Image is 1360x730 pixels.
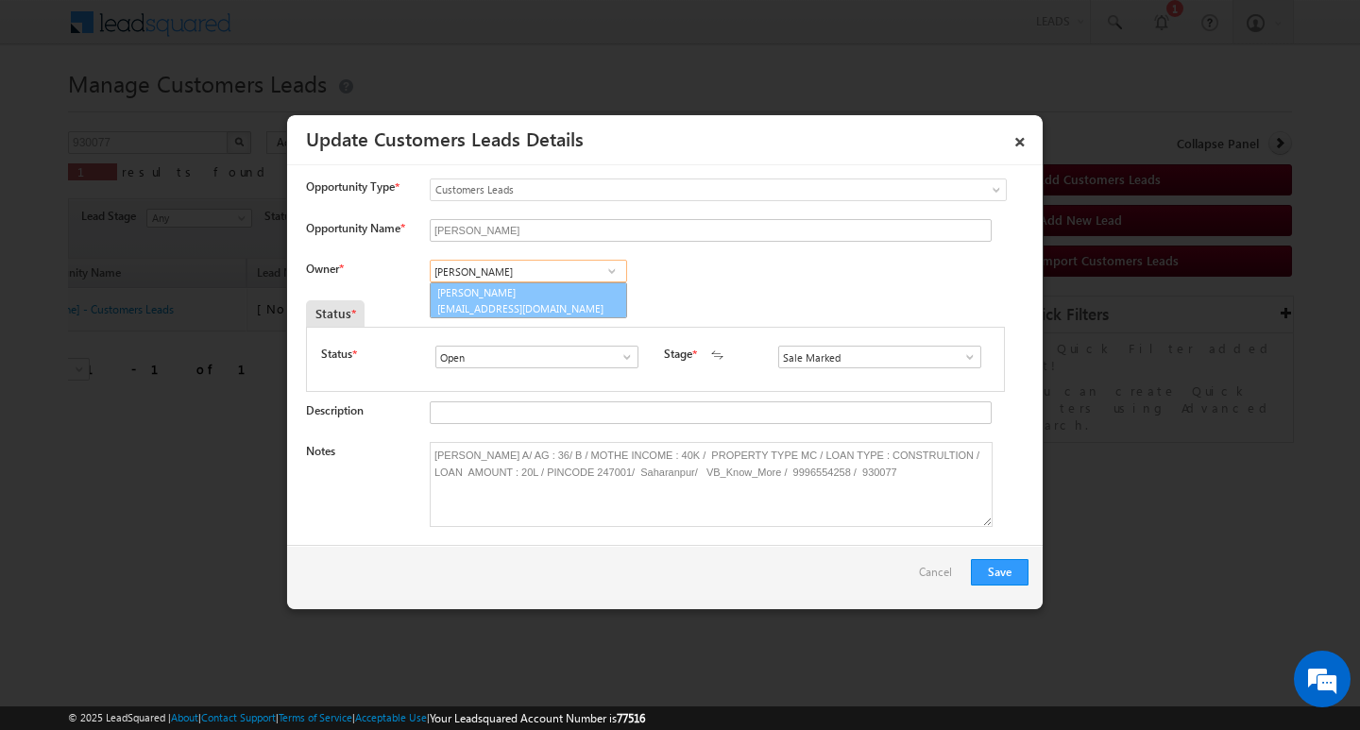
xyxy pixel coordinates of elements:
a: Show All Items [610,348,634,366]
a: Show All Items [953,348,977,366]
button: Save [971,559,1028,586]
label: Description [306,403,364,417]
div: Minimize live chat window [310,9,355,55]
label: Notes [306,444,335,458]
span: Customers Leads [431,181,929,198]
span: Your Leadsquared Account Number is [430,711,645,725]
input: Type to Search [778,346,981,368]
input: Type to Search [435,346,638,368]
a: × [1004,122,1036,155]
span: [EMAIL_ADDRESS][DOMAIN_NAME] [437,301,607,315]
label: Stage [664,346,692,363]
span: Opportunity Type [306,178,395,195]
a: Acceptable Use [355,711,427,723]
a: About [171,711,198,723]
a: [PERSON_NAME] [430,282,627,318]
img: d_60004797649_company_0_60004797649 [32,99,79,124]
label: Status [321,346,352,363]
input: Type to Search [430,260,627,282]
a: Customers Leads [430,178,1007,201]
em: Start Chat [257,582,343,607]
a: Show All Items [600,262,623,280]
span: 77516 [617,711,645,725]
textarea: Type your message and hit 'Enter' [25,175,345,566]
label: Owner [306,262,343,276]
a: Cancel [919,559,961,595]
span: © 2025 LeadSquared | | | | | [68,709,645,727]
div: Status [306,300,365,327]
a: Update Customers Leads Details [306,125,584,151]
a: Contact Support [201,711,276,723]
a: Terms of Service [279,711,352,723]
div: Chat with us now [98,99,317,124]
label: Opportunity Name [306,221,404,235]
